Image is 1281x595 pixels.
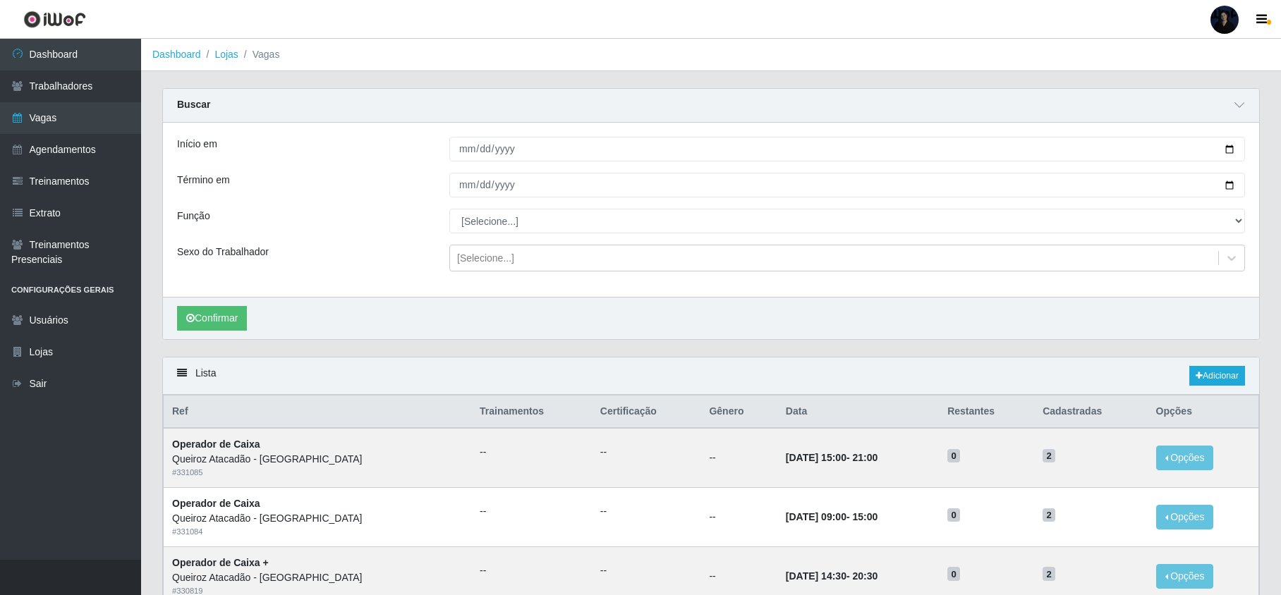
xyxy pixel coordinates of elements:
[786,511,846,522] time: [DATE] 09:00
[172,438,260,450] strong: Operador de Caixa
[852,511,878,522] time: 15:00
[172,467,463,479] div: # 331085
[700,488,777,547] td: --
[238,47,280,62] li: Vagas
[592,395,701,429] th: Certificação
[1148,395,1259,429] th: Opções
[177,137,217,152] label: Início em
[480,445,583,460] ul: --
[172,452,463,467] div: Queiroz Atacadão - [GEOGRAPHIC_DATA]
[172,498,260,509] strong: Operador de Caixa
[786,452,878,463] strong: -
[457,251,514,266] div: [Selecione...]
[1156,446,1214,470] button: Opções
[1043,508,1055,522] span: 2
[172,526,463,538] div: # 331084
[786,570,846,582] time: [DATE] 14:30
[600,504,693,519] ul: --
[1189,366,1245,386] a: Adicionar
[471,395,592,429] th: Trainamentos
[163,357,1259,395] div: Lista
[786,511,878,522] strong: -
[177,306,247,331] button: Confirmar
[172,511,463,526] div: Queiroz Atacadão - [GEOGRAPHIC_DATA]
[947,449,960,463] span: 0
[177,173,230,188] label: Término em
[172,570,463,585] div: Queiroz Atacadão - [GEOGRAPHIC_DATA]
[777,395,939,429] th: Data
[1156,505,1214,529] button: Opções
[152,49,201,60] a: Dashboard
[786,452,846,463] time: [DATE] 15:00
[852,452,878,463] time: 21:00
[177,99,210,110] strong: Buscar
[786,570,878,582] strong: -
[939,395,1034,429] th: Restantes
[480,504,583,519] ul: --
[600,445,693,460] ul: --
[177,245,269,259] label: Sexo do Trabalhador
[947,567,960,581] span: 0
[600,563,693,578] ul: --
[700,395,777,429] th: Gênero
[947,508,960,522] span: 0
[1043,449,1055,463] span: 2
[172,557,269,568] strong: Operador de Caixa +
[164,395,471,429] th: Ref
[852,570,878,582] time: 20:30
[1034,395,1147,429] th: Cadastradas
[141,39,1281,71] nav: breadcrumb
[1156,564,1214,589] button: Opções
[480,563,583,578] ul: --
[1043,567,1055,581] span: 2
[449,137,1245,161] input: 00/00/0000
[214,49,238,60] a: Lojas
[177,209,210,223] label: Função
[700,428,777,487] td: --
[449,173,1245,197] input: 00/00/0000
[23,11,86,28] img: CoreUI Logo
